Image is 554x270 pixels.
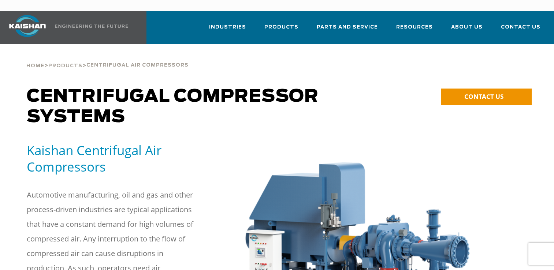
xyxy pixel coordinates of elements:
[317,23,378,31] span: Parts and Service
[27,142,222,175] h5: Kaishan Centrifugal Air Compressors
[86,63,189,68] span: Centrifugal Air Compressors
[209,23,246,31] span: Industries
[26,44,189,72] div: > >
[317,18,378,42] a: Parts and Service
[27,88,319,126] span: Centrifugal Compressor Systems
[55,25,128,28] img: Engineering the future
[451,18,483,42] a: About Us
[451,23,483,31] span: About Us
[26,64,44,68] span: Home
[464,92,503,101] span: CONTACT US
[209,18,246,42] a: Industries
[396,18,433,42] a: Resources
[396,23,433,31] span: Resources
[501,18,540,42] a: Contact Us
[441,89,532,105] a: CONTACT US
[48,64,82,68] span: Products
[26,62,44,69] a: Home
[264,23,298,31] span: Products
[264,18,298,42] a: Products
[501,23,540,31] span: Contact Us
[48,62,82,69] a: Products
